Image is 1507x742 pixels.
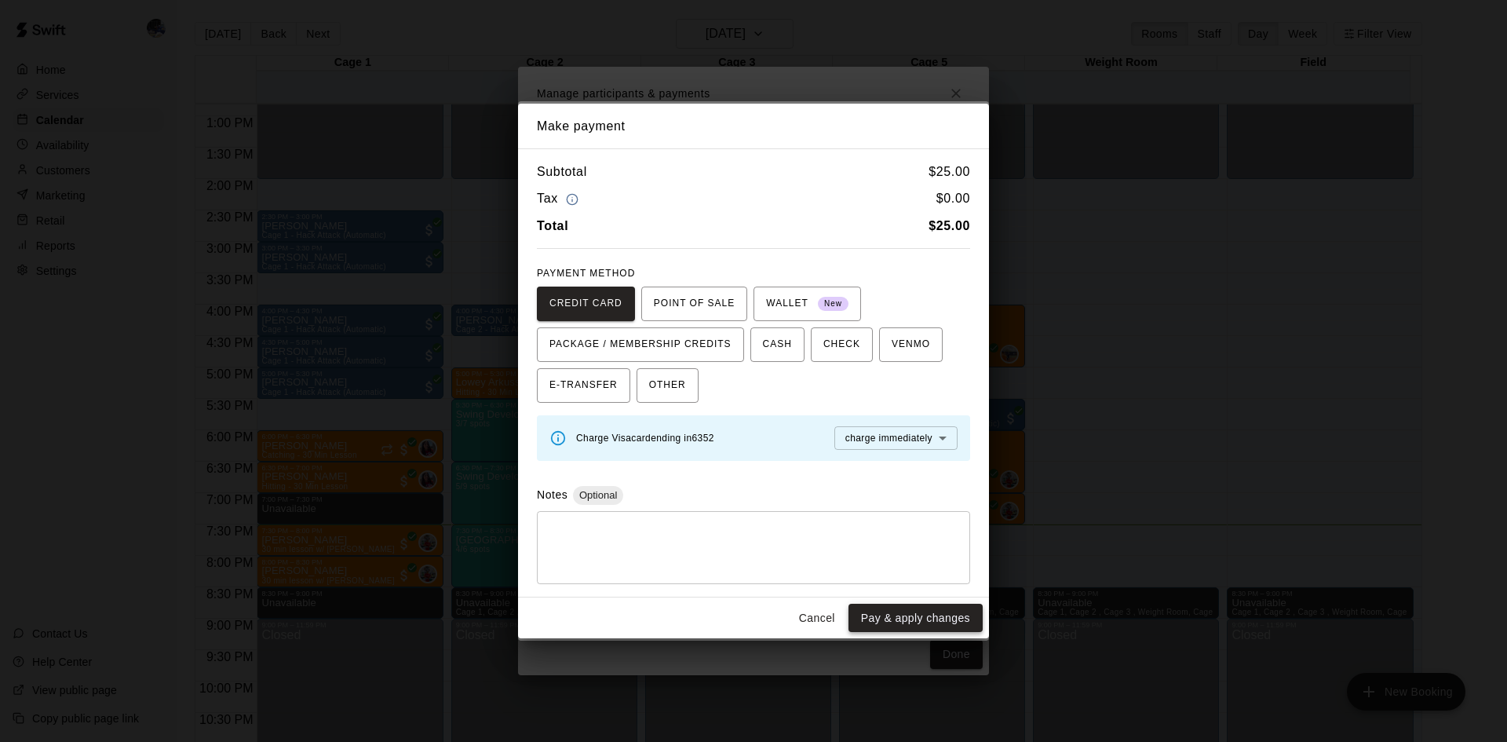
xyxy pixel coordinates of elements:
[845,433,932,444] span: charge immediately
[763,332,792,357] span: CASH
[892,332,930,357] span: VENMO
[537,327,744,362] button: PACKAGE / MEMBERSHIP CREDITS
[929,162,970,182] h6: $ 25.00
[753,287,861,321] button: WALLET New
[549,332,732,357] span: PACKAGE / MEMBERSHIP CREDITS
[537,188,582,210] h6: Tax
[811,327,873,362] button: CHECK
[929,219,970,232] b: $ 25.00
[576,433,714,444] span: Charge Visa card ending in 6352
[549,291,622,316] span: CREDIT CARD
[537,287,635,321] button: CREDIT CARD
[792,604,842,633] button: Cancel
[537,162,587,182] h6: Subtotal
[537,219,568,232] b: Total
[848,604,983,633] button: Pay & apply changes
[649,373,686,398] span: OTHER
[518,104,989,149] h2: Make payment
[750,327,805,362] button: CASH
[641,287,747,321] button: POINT OF SALE
[637,368,699,403] button: OTHER
[879,327,943,362] button: VENMO
[654,291,735,316] span: POINT OF SALE
[766,291,848,316] span: WALLET
[936,188,970,210] h6: $ 0.00
[537,368,630,403] button: E-TRANSFER
[823,332,860,357] span: CHECK
[818,294,848,315] span: New
[537,488,567,501] label: Notes
[549,373,618,398] span: E-TRANSFER
[573,489,623,501] span: Optional
[537,268,635,279] span: PAYMENT METHOD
